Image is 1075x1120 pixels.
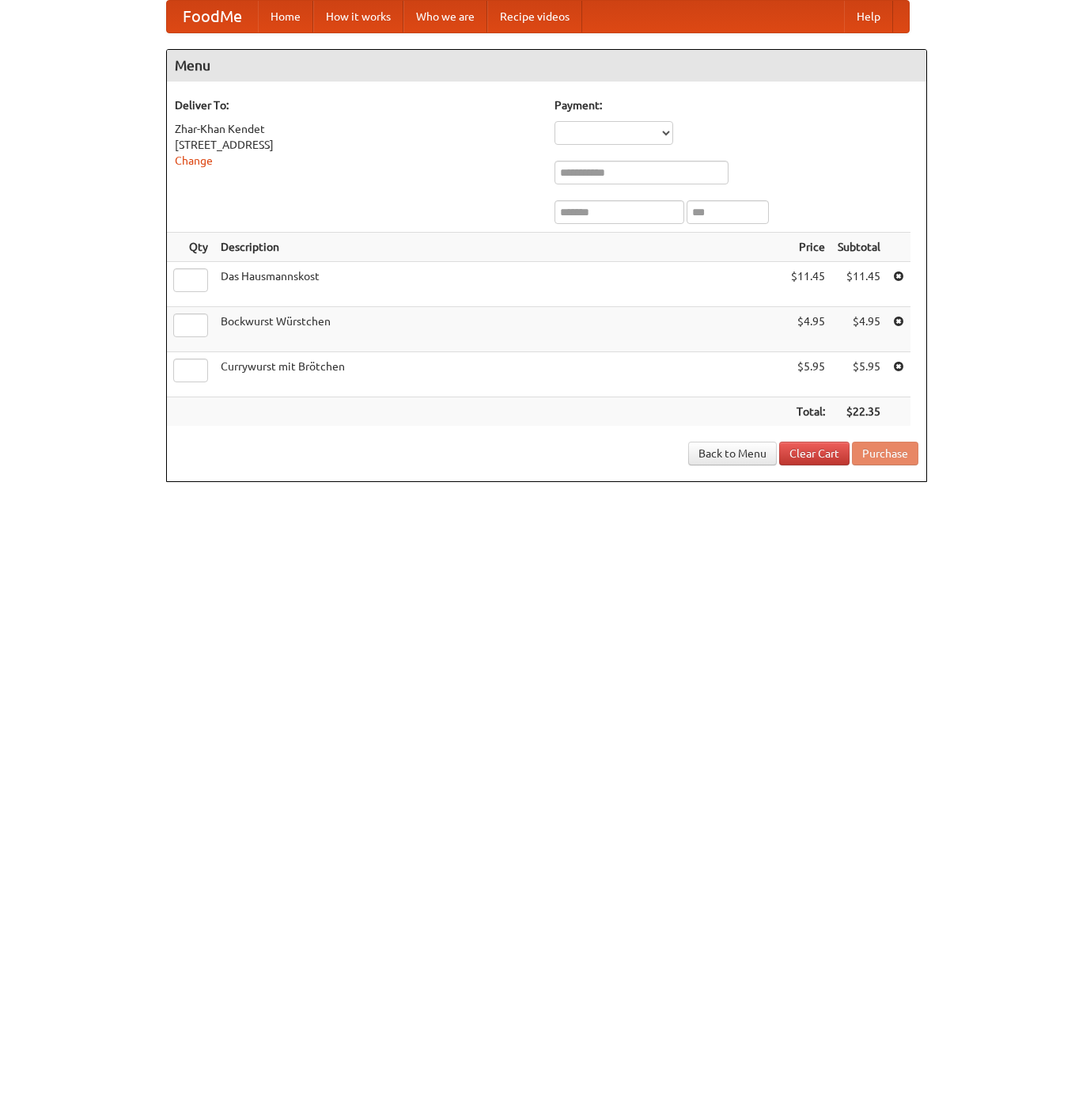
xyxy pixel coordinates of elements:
[214,262,785,307] td: Das Hausmannskost
[831,307,887,352] td: $4.95
[258,1,313,32] a: Home
[403,1,487,32] a: Who we are
[175,154,213,167] a: Change
[785,233,831,262] th: Price
[852,442,918,465] button: Purchase
[214,307,785,352] td: Bockwurst Würstchen
[313,1,403,32] a: How it works
[831,262,887,307] td: $11.45
[785,262,831,307] td: $11.45
[214,352,785,397] td: Currywurst mit Brötchen
[175,121,539,137] div: Zhar-Khan Kendet
[785,352,831,397] td: $5.95
[555,97,918,113] h5: Payment:
[175,137,539,153] div: [STREET_ADDRESS]
[785,307,831,352] td: $4.95
[785,397,831,427] th: Total:
[487,1,582,32] a: Recipe videos
[175,97,539,113] h5: Deliver To:
[779,442,850,465] a: Clear Cart
[844,1,893,32] a: Help
[688,442,777,465] a: Back to Menu
[167,1,258,32] a: FoodMe
[831,397,887,427] th: $22.35
[831,352,887,397] td: $5.95
[167,233,214,262] th: Qty
[831,233,887,262] th: Subtotal
[167,50,926,82] h4: Menu
[214,233,785,262] th: Description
